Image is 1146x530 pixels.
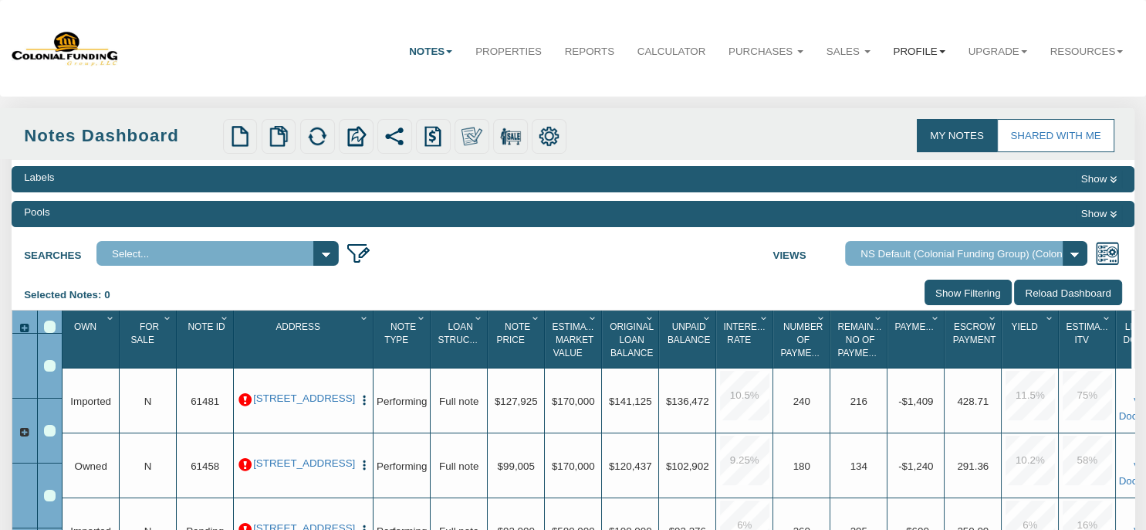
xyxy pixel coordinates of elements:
div: Column Menu [986,311,1000,325]
span: Own [74,321,96,332]
div: Sort None [948,316,1001,362]
span: 134 [850,460,867,471]
div: Column Menu [529,311,543,325]
div: Sort None [377,316,430,362]
button: Show [1076,170,1122,188]
img: cell-menu.png [358,459,370,471]
img: cell-menu.png [358,394,370,406]
label: Searches [24,241,96,263]
div: Column Menu [104,311,118,325]
div: Sort None [891,316,944,362]
div: Sort None [605,316,658,362]
div: Expand All [12,321,37,335]
a: Resources [1039,32,1135,71]
div: 58.0 [1063,436,1112,485]
div: Sort None [66,316,119,362]
img: copy.png [268,126,289,148]
img: make_own.png [461,126,483,148]
div: Row 4, Row Selection Checkbox [44,490,56,501]
img: refresh.png [306,126,328,148]
div: Yield Sort None [1005,316,1058,362]
div: For Sale Sort None [123,316,176,362]
span: 216 [850,395,867,406]
span: Number Of Payments [780,321,830,358]
div: Note Price Sort None [491,316,544,362]
span: N [144,460,152,471]
img: history.png [422,126,444,148]
img: views.png [1095,241,1121,267]
span: $120,437 [609,460,652,471]
div: Column Menu [872,311,886,325]
img: new.png [229,126,251,148]
a: 4356 N Audubon Road, Indianapolis, IN, 46226 [253,392,353,405]
span: Address [276,321,319,332]
span: Full note [439,395,478,406]
div: Row 2, Row Selection Checkbox [44,425,56,437]
div: Column Menu [758,311,772,325]
div: Select All [44,321,56,332]
span: Original Loan Balance [610,321,654,358]
span: Remaining No Of Payments [837,321,889,358]
span: -$1,409 [898,395,933,406]
span: Note Price [496,321,530,345]
div: Estimated Market Value Sort None [548,316,601,362]
div: Notes Dashboard [24,124,218,148]
a: Upgrade [957,32,1039,71]
span: Performing [377,460,427,471]
div: Column Menu [815,311,829,325]
div: Column Menu [161,311,175,325]
span: $102,902 [666,460,709,471]
div: Number Of Payments Sort None [776,316,830,362]
span: 428.71 [957,395,989,406]
div: Column Menu [1100,311,1114,325]
div: Sort None [719,316,772,362]
a: Notes [397,32,464,71]
span: $136,472 [666,395,709,406]
span: $170,000 [552,460,595,471]
span: Unpaid Balance [668,321,710,345]
span: Escrow Payment [953,321,996,345]
div: Address Sort None [237,316,373,362]
div: Estimated Itv Sort None [1062,316,1115,362]
div: Column Menu [218,311,232,325]
div: Payment(P&I) Sort None [891,316,944,362]
span: 180 [793,460,810,471]
div: 10.2 [1006,436,1055,485]
div: Pools [24,205,49,219]
div: Column Menu [644,311,658,325]
div: 10.5 [720,371,769,420]
div: Column Menu [587,311,600,325]
a: 6714 E 43rd Pl, INDIANAPOLIS, IN, 46226 [253,457,353,470]
span: Note Type [384,321,416,345]
button: Press to open the note menu [358,392,370,407]
div: Column Menu [701,311,715,325]
div: Sort None [434,316,487,362]
div: Column Menu [472,311,486,325]
div: Unpaid Balance Sort None [662,316,715,362]
a: Sales [815,32,882,71]
span: Full note [439,460,478,471]
span: 61481 [191,395,219,406]
div: Remaining No Of Payments Sort None [833,316,887,362]
label: Views [772,241,845,263]
span: $141,125 [609,395,652,406]
div: Note Type Sort None [377,316,430,362]
span: Payment(P&I) [894,321,958,332]
span: 291.36 [957,460,989,471]
span: Interest Rate [723,321,769,345]
span: $99,005 [498,460,535,471]
span: -$1,240 [898,460,933,471]
span: Imported [70,395,111,406]
div: 9.25 [720,436,769,485]
input: Reload Dashboard [1014,280,1122,305]
div: 75.0 [1063,371,1112,420]
img: settings.png [539,126,560,148]
div: Interest Rate Sort None [719,316,772,362]
span: Note Id [188,321,225,332]
span: 240 [793,395,810,406]
span: N [144,395,152,406]
div: Own Sort None [66,316,119,362]
div: Sort None [548,316,601,362]
a: Reports [553,32,626,71]
div: Note Id Sort None [180,316,233,362]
